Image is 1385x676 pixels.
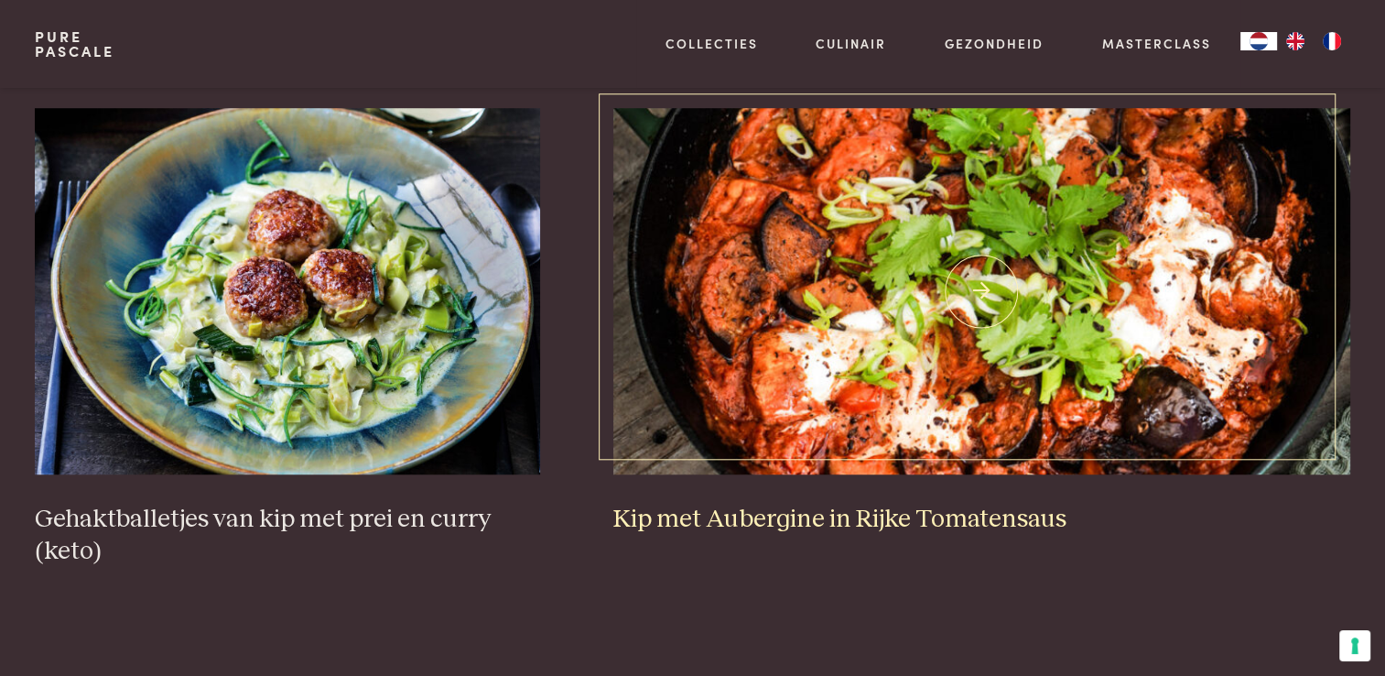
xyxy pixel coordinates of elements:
[945,34,1044,53] a: Gezondheid
[1339,630,1370,661] button: Uw voorkeuren voor toestemming voor trackingtechnologieën
[1277,32,1350,50] ul: Language list
[35,108,540,567] a: Gehaktballetjes van kip met prei en curry (keto) Gehaktballetjes van kip met prei en curry (keto)
[35,504,540,567] h3: Gehaktballetjes van kip met prei en curry (keto)
[613,504,1350,536] h3: Kip met Aubergine in Rijke Tomatensaus
[35,29,114,59] a: PurePascale
[1277,32,1314,50] a: EN
[816,34,886,53] a: Culinair
[1240,32,1277,50] a: NL
[613,108,1350,535] a: Kip met Aubergine in Rijke Tomatensaus Kip met Aubergine in Rijke Tomatensaus
[1102,34,1211,53] a: Masterclass
[1314,32,1350,50] a: FR
[35,108,540,474] img: Gehaktballetjes van kip met prei en curry (keto)
[613,108,1350,474] img: Kip met Aubergine in Rijke Tomatensaus
[1240,32,1277,50] div: Language
[665,34,758,53] a: Collecties
[1240,32,1350,50] aside: Language selected: Nederlands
